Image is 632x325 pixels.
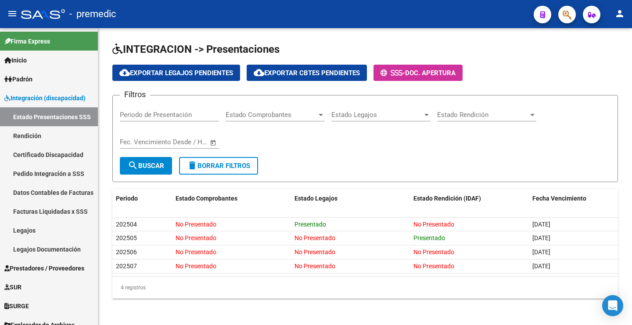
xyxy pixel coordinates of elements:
[413,263,454,270] span: No Presentado
[4,282,22,292] span: SUR
[116,195,138,202] span: Periodo
[176,263,216,270] span: No Presentado
[116,221,137,228] span: 202504
[116,263,137,270] span: 202507
[4,301,29,311] span: SURGE
[187,160,197,171] mat-icon: delete
[163,138,206,146] input: Fecha fin
[4,74,32,84] span: Padrón
[532,195,586,202] span: Fecha Vencimiento
[413,248,454,256] span: No Presentado
[116,234,137,241] span: 202505
[4,263,84,273] span: Prestadores / Proveedores
[331,111,423,119] span: Estado Legajos
[120,157,172,175] button: Buscar
[254,67,264,78] mat-icon: cloud_download
[172,189,291,208] datatable-header-cell: Estado Comprobantes
[4,93,86,103] span: Integración (discapacidad)
[602,295,623,316] div: Open Intercom Messenger
[128,162,164,170] span: Buscar
[112,65,240,81] button: Exportar Legajos Pendientes
[294,234,335,241] span: No Presentado
[112,189,172,208] datatable-header-cell: Periodo
[413,234,445,241] span: Presentado
[176,248,216,256] span: No Presentado
[128,160,138,171] mat-icon: search
[120,138,155,146] input: Fecha inicio
[4,37,50,46] span: Firma Express
[254,69,360,77] span: Exportar Cbtes Pendientes
[614,8,625,19] mat-icon: person
[373,65,463,81] button: -Doc. Apertura
[413,221,454,228] span: No Presentado
[532,248,550,256] span: [DATE]
[381,69,405,77] span: -
[176,234,216,241] span: No Presentado
[291,189,410,208] datatable-header-cell: Estado Legajos
[7,8,18,19] mat-icon: menu
[176,195,237,202] span: Estado Comprobantes
[69,4,116,24] span: - premedic
[437,111,528,119] span: Estado Rendición
[226,111,317,119] span: Estado Comprobantes
[294,195,338,202] span: Estado Legajos
[119,69,233,77] span: Exportar Legajos Pendientes
[294,221,326,228] span: Presentado
[410,189,529,208] datatable-header-cell: Estado Rendición (IDAF)
[116,248,137,256] span: 202506
[294,248,335,256] span: No Presentado
[294,263,335,270] span: No Presentado
[112,43,280,55] span: INTEGRACION -> Presentaciones
[247,65,367,81] button: Exportar Cbtes Pendientes
[4,55,27,65] span: Inicio
[532,234,550,241] span: [DATE]
[532,263,550,270] span: [DATE]
[112,277,618,299] div: 4 registros
[179,157,258,175] button: Borrar Filtros
[529,189,618,208] datatable-header-cell: Fecha Vencimiento
[405,69,456,77] span: Doc. Apertura
[413,195,481,202] span: Estado Rendición (IDAF)
[120,88,150,101] h3: Filtros
[176,221,216,228] span: No Presentado
[532,221,550,228] span: [DATE]
[187,162,250,170] span: Borrar Filtros
[208,138,219,148] button: Open calendar
[119,67,130,78] mat-icon: cloud_download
